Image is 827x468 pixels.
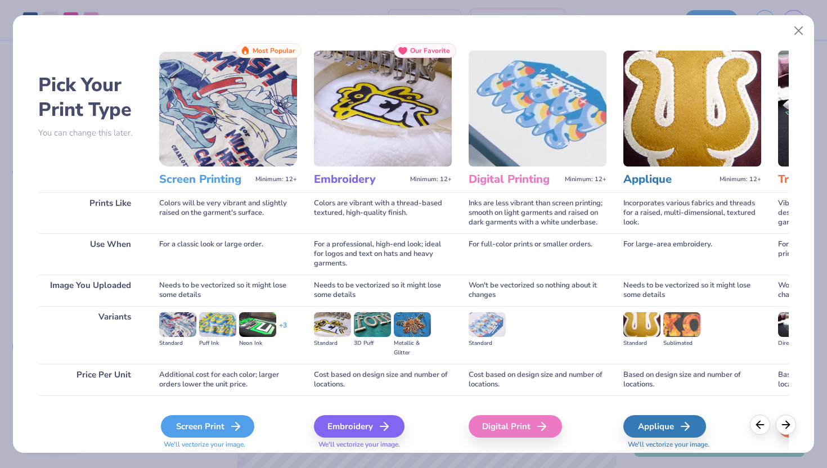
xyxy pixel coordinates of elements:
img: Standard [314,312,351,337]
img: Metallic & Glitter [394,312,431,337]
img: Standard [159,312,196,337]
div: For a professional, high-end look; ideal for logos and text on hats and heavy garments. [314,233,452,274]
div: For full-color prints or smaller orders. [469,233,606,274]
img: Puff Ink [199,312,236,337]
div: Puff Ink [199,339,236,348]
span: We'll vectorize your image. [159,440,297,449]
div: Cost based on design size and number of locations. [314,364,452,395]
img: Embroidery [314,51,452,166]
h3: Screen Printing [159,172,251,187]
span: Most Popular [253,47,295,55]
img: Standard [469,312,506,337]
div: Needs to be vectorized so it might lose some details [159,274,297,306]
div: Colors are vibrant with a thread-based textured, high-quality finish. [314,192,452,233]
div: Inks are less vibrant than screen printing; smooth on light garments and raised on dark garments ... [469,192,606,233]
div: 3D Puff [354,339,391,348]
div: Screen Print [161,415,254,438]
div: Sublimated [663,339,700,348]
h3: Applique [623,172,715,187]
span: We'll vectorize your image. [314,440,452,449]
div: Additional cost for each color; larger orders lower the unit price. [159,364,297,395]
div: Won't be vectorized so nothing about it changes [469,274,606,306]
span: Minimum: 12+ [410,175,452,183]
div: Standard [469,339,506,348]
span: We'll vectorize your image. [623,440,761,449]
h2: Pick Your Print Type [38,73,142,122]
span: Our Favorite [410,47,450,55]
img: 3D Puff [354,312,391,337]
div: Colors will be very vibrant and slightly raised on the garment's surface. [159,192,297,233]
h3: Embroidery [314,172,406,187]
div: Standard [623,339,660,348]
div: Embroidery [314,415,404,438]
div: Applique [623,415,706,438]
div: Incorporates various fabrics and threads for a raised, multi-dimensional, textured look. [623,192,761,233]
span: Minimum: 12+ [565,175,606,183]
img: Neon Ink [239,312,276,337]
span: Minimum: 12+ [255,175,297,183]
img: Sublimated [663,312,700,337]
img: Direct-to-film [778,312,815,337]
div: Use When [38,233,142,274]
div: For large-area embroidery. [623,233,761,274]
h3: Digital Printing [469,172,560,187]
div: Image You Uploaded [38,274,142,306]
div: Standard [159,339,196,348]
img: Screen Printing [159,51,297,166]
img: Standard [623,312,660,337]
button: Close [788,20,810,42]
div: Based on design size and number of locations. [623,364,761,395]
p: You can change this later. [38,128,142,138]
div: Metallic & Glitter [394,339,431,358]
div: Prints Like [38,192,142,233]
div: Neon Ink [239,339,276,348]
div: Standard [314,339,351,348]
div: Needs to be vectorized so it might lose some details [623,274,761,306]
img: Digital Printing [469,51,606,166]
div: Digital Print [469,415,562,438]
div: For a classic look or large order. [159,233,297,274]
img: Applique [623,51,761,166]
div: Cost based on design size and number of locations. [469,364,606,395]
span: Minimum: 12+ [720,175,761,183]
div: Direct-to-film [778,339,815,348]
div: Needs to be vectorized so it might lose some details [314,274,452,306]
div: + 3 [279,321,287,340]
div: Variants [38,306,142,364]
div: Price Per Unit [38,364,142,395]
